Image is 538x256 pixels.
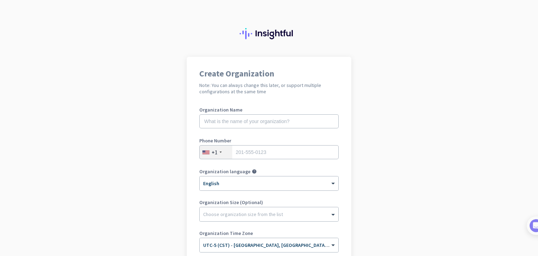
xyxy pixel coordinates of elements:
i: help [252,169,257,174]
h1: Create Organization [199,69,339,78]
label: Organization language [199,169,250,174]
input: 201-555-0123 [199,145,339,159]
label: Organization Time Zone [199,231,339,236]
img: Insightful [240,28,298,39]
label: Organization Name [199,107,339,112]
label: Phone Number [199,138,339,143]
div: +1 [212,149,218,156]
input: What is the name of your organization? [199,114,339,128]
h2: Note: You can always change this later, or support multiple configurations at the same time [199,82,339,95]
label: Organization Size (Optional) [199,200,339,205]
